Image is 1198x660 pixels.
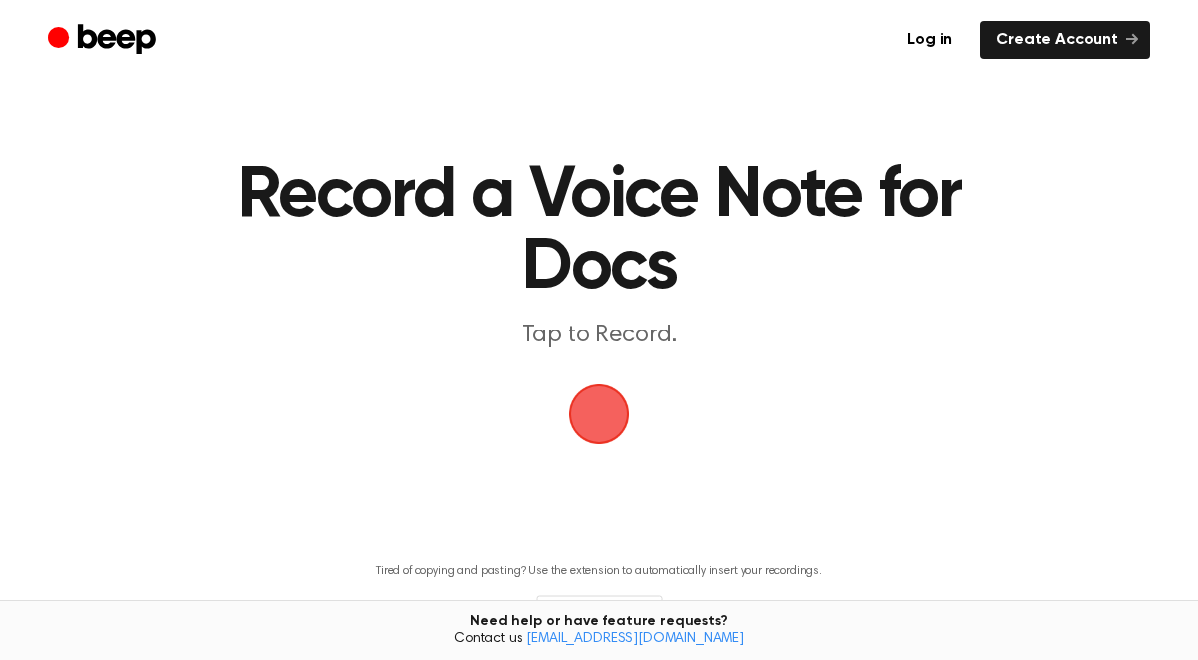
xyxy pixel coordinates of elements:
h1: Record a Voice Note for Docs [216,160,982,304]
a: Create Account [980,21,1150,59]
a: Beep [48,21,161,60]
a: [EMAIL_ADDRESS][DOMAIN_NAME] [526,632,744,646]
p: Tap to Record. [216,320,982,352]
p: Tired of copying and pasting? Use the extension to automatically insert your recordings. [376,564,822,579]
a: Log in [892,21,968,59]
span: Contact us [12,631,1186,649]
img: Beep Logo [569,384,629,444]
